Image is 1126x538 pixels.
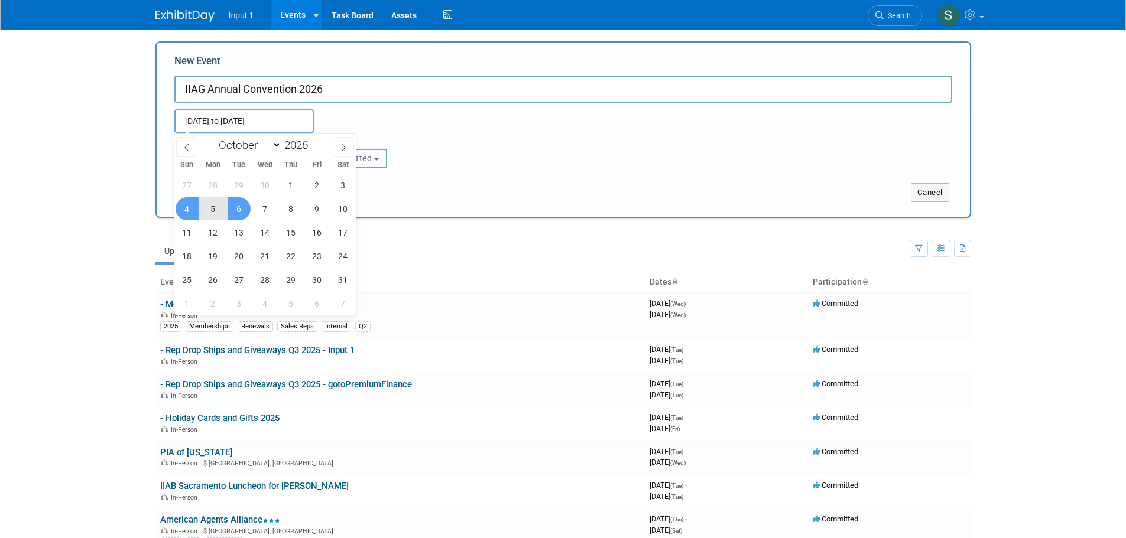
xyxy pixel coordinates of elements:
[202,292,225,315] span: November 2, 2026
[238,321,273,332] div: Renewals
[161,392,168,398] img: In-Person Event
[670,516,683,523] span: (Thu)
[306,221,329,244] span: October 16, 2026
[254,197,277,220] span: October 7, 2026
[685,481,687,490] span: -
[685,413,687,422] span: -
[280,292,303,315] span: November 5, 2026
[322,321,351,332] div: Internal
[202,268,225,291] span: October 26, 2026
[160,345,355,356] a: - Rep Drop Ships and Giveaways Q3 2025 - Input 1
[200,161,226,169] span: Mon
[160,379,412,390] a: - Rep Drop Ships and Giveaways Q3 2025 - gotoPremiumFinance
[229,11,254,20] span: Input 1
[813,447,858,456] span: Committed
[160,413,280,423] a: - Holiday Cards and Gifts 2025
[160,458,640,467] div: [GEOGRAPHIC_DATA], [GEOGRAPHIC_DATA]
[155,240,225,262] a: Upcoming31
[306,174,329,197] span: October 2, 2026
[670,527,682,534] span: (Sat)
[176,268,199,291] span: October 25, 2026
[670,312,686,318] span: (Wed)
[280,197,303,220] span: October 8, 2026
[280,174,303,197] span: October 1, 2026
[277,321,317,332] div: Sales Reps
[650,379,687,388] span: [DATE]
[281,138,317,152] input: Year
[202,197,225,220] span: October 5, 2026
[307,133,421,148] div: Participation:
[228,221,251,244] span: October 13, 2026
[911,183,949,202] button: Cancel
[171,494,201,501] span: In-Person
[645,272,808,292] th: Dates
[671,277,677,286] a: Sort by Start Date
[670,482,683,489] span: (Tue)
[650,345,687,354] span: [DATE]
[160,447,232,458] a: PIA of [US_STATE]
[670,459,686,466] span: (Wed)
[278,161,304,169] span: Thu
[884,11,911,20] span: Search
[813,379,858,388] span: Committed
[332,244,355,268] span: October 24, 2026
[813,514,858,523] span: Committed
[254,174,277,197] span: September 30, 2026
[252,161,278,169] span: Wed
[868,5,922,26] a: Search
[670,449,683,455] span: (Tue)
[670,358,683,364] span: (Tue)
[650,492,683,501] span: [DATE]
[280,244,303,268] span: October 22, 2026
[171,459,201,467] span: In-Person
[685,447,687,456] span: -
[650,390,683,399] span: [DATE]
[171,426,201,433] span: In-Person
[228,174,251,197] span: September 29, 2026
[650,310,686,319] span: [DATE]
[228,244,251,268] span: October 20, 2026
[670,392,683,399] span: (Tue)
[332,292,355,315] span: November 7, 2026
[670,381,683,387] span: (Tue)
[174,109,314,133] input: Start Date - End Date
[650,447,687,456] span: [DATE]
[174,133,289,148] div: Attendance / Format:
[813,299,858,308] span: Committed
[160,299,241,309] a: - Memberships 2025
[670,301,686,307] span: (Wed)
[254,292,277,315] span: November 4, 2026
[161,459,168,465] img: In-Person Event
[176,292,199,315] span: November 1, 2026
[160,321,181,332] div: 2025
[306,244,329,268] span: October 23, 2026
[160,526,640,535] div: [GEOGRAPHIC_DATA], [GEOGRAPHIC_DATA]
[176,174,199,197] span: September 27, 2026
[176,244,199,268] span: October 18, 2026
[174,54,220,73] label: New Event
[202,244,225,268] span: October 19, 2026
[650,413,687,422] span: [DATE]
[332,268,355,291] span: October 31, 2026
[174,161,200,169] span: Sun
[670,415,683,421] span: (Tue)
[332,197,355,220] span: October 10, 2026
[304,161,330,169] span: Fri
[155,10,215,22] img: ExhibitDay
[254,221,277,244] span: October 14, 2026
[670,426,680,432] span: (Fri)
[650,299,689,308] span: [DATE]
[687,299,689,308] span: -
[862,277,868,286] a: Sort by Participation Type
[650,458,686,467] span: [DATE]
[226,161,252,169] span: Tue
[161,312,168,318] img: In-Person Event
[332,221,355,244] span: October 17, 2026
[171,392,201,400] span: In-Person
[213,138,281,152] select: Month
[161,358,168,364] img: In-Person Event
[306,197,329,220] span: October 9, 2026
[202,174,225,197] span: September 28, 2026
[685,514,687,523] span: -
[650,481,687,490] span: [DATE]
